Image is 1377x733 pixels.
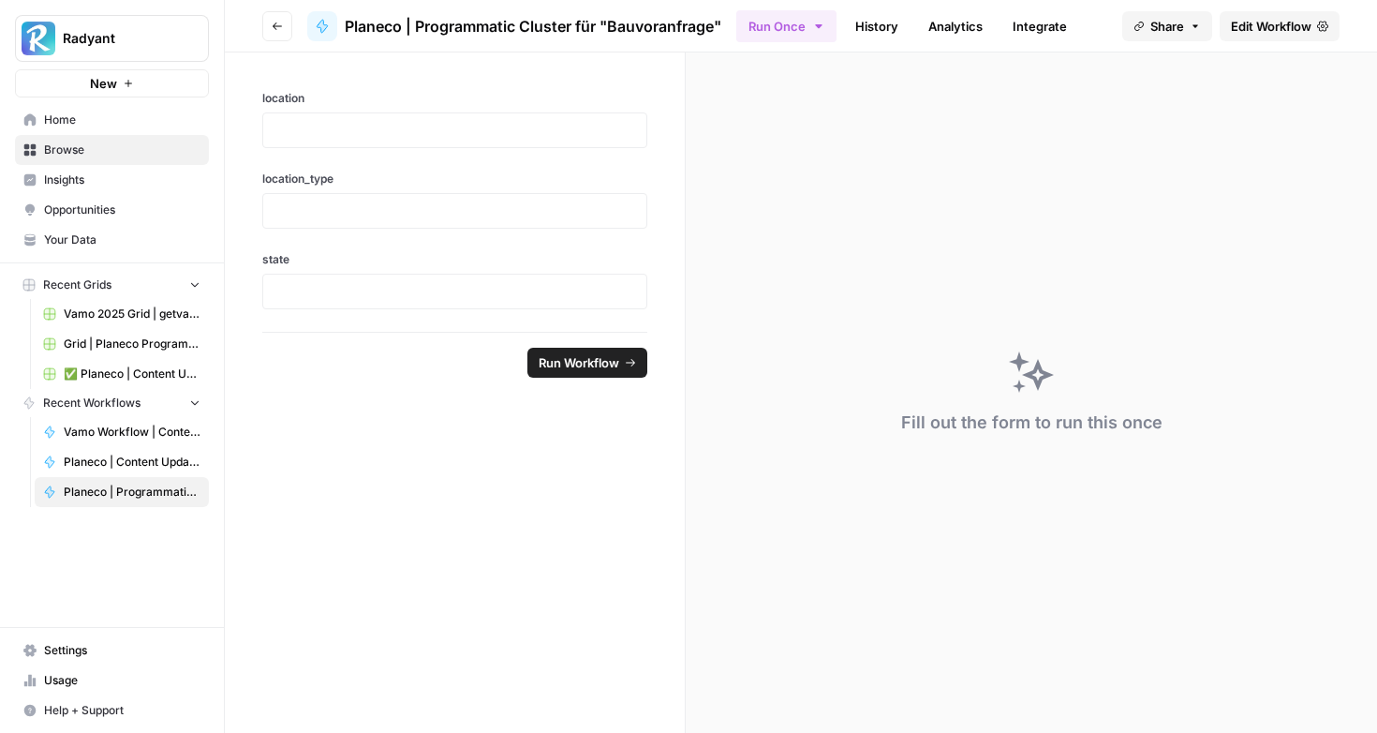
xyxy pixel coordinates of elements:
[15,666,209,696] a: Usage
[15,135,209,165] a: Browse
[539,353,619,372] span: Run Workflow
[15,165,209,195] a: Insights
[15,195,209,225] a: Opportunities
[44,672,200,689] span: Usage
[44,702,200,719] span: Help + Support
[262,251,647,268] label: state
[1001,11,1078,41] a: Integrate
[35,299,209,329] a: Vamo 2025 Grid | getvamo
[15,389,209,417] button: Recent Workflows
[35,359,209,389] a: ✅ Planeco | Content Update at Scale
[64,454,200,471] span: Planeco | Content Update Summary of Changes
[345,15,721,37] span: Planeco | Programmatic Cluster für "Bauvoranfrage"
[15,15,209,62] button: Workspace: Radyant
[44,202,200,218] span: Opportunities
[15,225,209,255] a: Your Data
[527,348,647,378] button: Run Workflow
[44,172,200,188] span: Insights
[262,90,647,107] label: location
[43,277,111,293] span: Recent Grids
[1122,11,1212,41] button: Share
[44,112,200,128] span: Home
[22,22,55,55] img: Radyant Logo
[35,417,209,447] a: Vamo Workflow | Content Update Sie zu du
[44,232,200,248] span: Your Data
[1231,17,1311,36] span: Edit Workflow
[1220,11,1340,41] a: Edit Workflow
[307,11,721,41] a: Planeco | Programmatic Cluster für "Bauvoranfrage"
[43,395,141,411] span: Recent Workflows
[15,696,209,726] button: Help + Support
[35,329,209,359] a: Grid | Planeco Programmatic Cluster
[64,336,200,352] span: Grid | Planeco Programmatic Cluster
[1150,17,1184,36] span: Share
[15,105,209,135] a: Home
[44,642,200,659] span: Settings
[15,271,209,299] button: Recent Grids
[15,69,209,97] button: New
[64,484,200,501] span: Planeco | Programmatic Cluster für "Bauvoranfrage"
[901,410,1162,436] div: Fill out the form to run this once
[64,424,200,441] span: Vamo Workflow | Content Update Sie zu du
[262,171,647,187] label: location_type
[15,636,209,666] a: Settings
[44,142,200,158] span: Browse
[35,477,209,507] a: Planeco | Programmatic Cluster für "Bauvoranfrage"
[917,11,994,41] a: Analytics
[35,447,209,477] a: Planeco | Content Update Summary of Changes
[63,29,176,48] span: Radyant
[90,74,117,93] span: New
[64,306,200,322] span: Vamo 2025 Grid | getvamo
[844,11,910,41] a: History
[736,10,837,42] button: Run Once
[64,366,200,382] span: ✅ Planeco | Content Update at Scale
